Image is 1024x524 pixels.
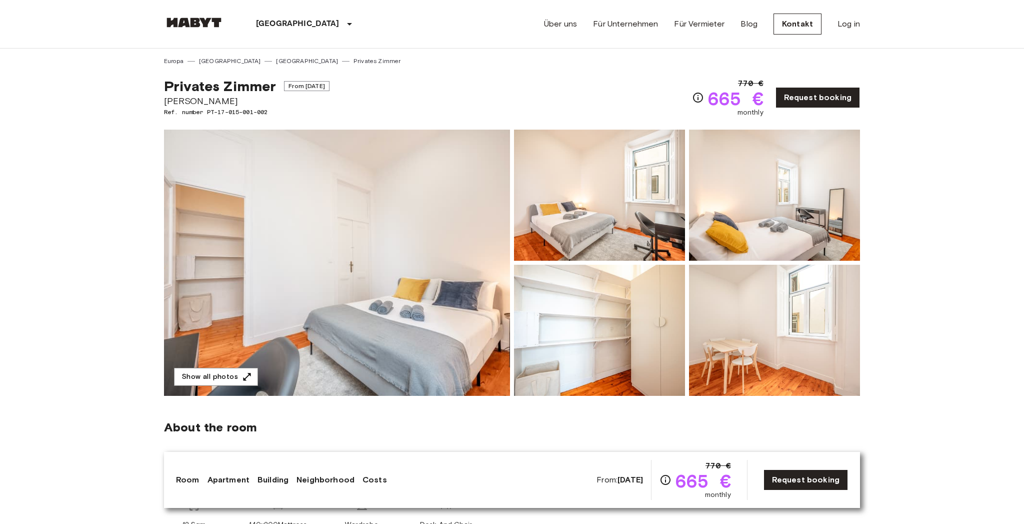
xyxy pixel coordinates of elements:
[708,90,763,108] span: 665 €
[164,451,860,484] span: Our rooms come fully furnished with everything you need for a comfortable daily life. In the bedr...
[276,57,338,66] a: [GEOGRAPHIC_DATA]
[837,18,860,30] a: Log in
[689,130,860,261] img: Picture of unit PT-17-015-001-002
[692,92,704,104] svg: Check cost overview for full price breakdown. Please note that discounts apply to new joiners onl...
[514,130,685,261] img: Picture of unit PT-17-015-001-002
[689,265,860,396] img: Picture of unit PT-17-015-001-002
[164,130,510,396] img: Marketing picture of unit PT-17-015-001-002
[659,474,671,486] svg: Check cost overview for full price breakdown. Please note that discounts apply to new joiners onl...
[737,108,763,118] span: monthly
[164,78,276,95] span: Privates Zimmer
[164,108,329,117] span: Ref. number PT-17-015-001-002
[763,469,848,490] a: Request booking
[296,474,354,486] a: Neighborhood
[705,460,731,472] span: 770 €
[164,420,860,435] span: About the room
[740,18,757,30] a: Blog
[176,474,199,486] a: Room
[199,57,261,66] a: [GEOGRAPHIC_DATA]
[353,57,400,66] a: Privates Zimmer
[544,18,577,30] a: Über uns
[164,18,224,28] img: Habyt
[207,474,249,486] a: Apartment
[593,18,658,30] a: Für Unternehmen
[362,474,387,486] a: Costs
[164,57,183,66] a: Europa
[675,472,731,490] span: 665 €
[596,474,643,485] span: From:
[256,18,339,30] p: [GEOGRAPHIC_DATA]
[257,474,288,486] a: Building
[705,490,731,500] span: monthly
[775,87,860,108] a: Request booking
[674,18,724,30] a: Für Vermieter
[164,95,329,108] span: [PERSON_NAME]
[738,78,763,90] span: 770 €
[617,475,643,484] b: [DATE]
[514,265,685,396] img: Picture of unit PT-17-015-001-002
[773,14,821,35] a: Kontakt
[284,81,329,91] span: From [DATE]
[174,368,258,386] button: Show all photos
